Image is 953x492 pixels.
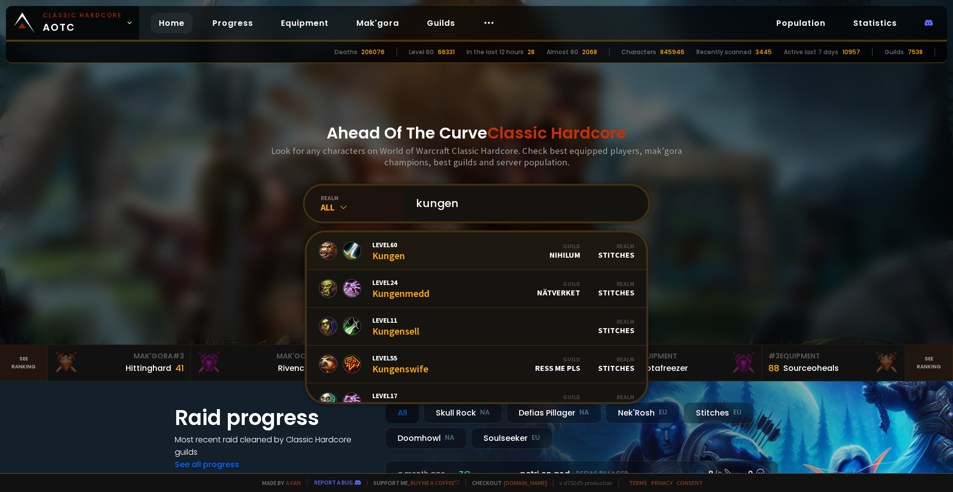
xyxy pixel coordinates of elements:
[445,433,455,443] small: NA
[905,345,953,381] a: Seeranking
[598,280,634,287] div: Realm
[175,402,373,433] h1: Raid progress
[348,13,407,33] a: Mak'gora
[372,278,429,299] div: Kungenmedd
[733,408,742,418] small: EU
[191,345,334,381] a: Mak'Gora#2Rivench100
[467,48,524,57] div: In the last 12 hours
[372,240,405,262] div: Kungen
[598,355,634,373] div: Stitches
[175,433,373,458] h4: Most recent raid cleaned by Classic Hardcore guilds
[532,433,540,443] small: EU
[606,402,680,423] div: Nek'Rosh
[372,391,432,413] div: Kungenschizo
[537,280,580,287] div: Guild
[410,186,636,221] input: Search a character...
[307,383,646,421] a: Level17KungenschizoGuildDGG HCRealmStitches
[307,270,646,308] a: Level24KungenmeddGuildNätverketRealmStitches
[552,393,580,411] div: DGG HC
[43,11,122,35] span: AOTC
[372,353,428,375] div: Kungenswife
[582,48,597,57] div: 2068
[535,355,580,363] div: Guild
[278,362,309,374] div: Rivench
[659,408,667,418] small: EU
[768,351,780,361] span: # 3
[762,345,905,381] a: #3Equipment88Sourceoheals
[677,479,703,487] a: Consent
[48,345,191,381] a: Mak'Gora#3Hittinghard41
[43,11,122,20] small: Classic Hardcore
[504,479,547,487] a: [DOMAIN_NAME]
[385,427,467,449] div: Doomhowl
[619,345,762,381] a: #2Equipment88Notafreezer
[314,479,353,486] a: Report a bug
[423,402,502,423] div: Skull Rock
[256,479,301,487] span: Made by
[598,318,634,335] div: Stitches
[419,13,463,33] a: Guilds
[549,242,580,250] div: Guild
[755,48,772,57] div: 3445
[409,48,434,57] div: Level 60
[598,355,634,363] div: Realm
[885,48,904,57] div: Guilds
[660,48,684,57] div: 845946
[175,459,239,470] a: See all progress
[487,122,626,144] span: Classic Hardcore
[784,48,838,57] div: Active last 7 days
[410,479,460,487] a: Buy me a coffee
[908,48,923,57] div: 7538
[175,361,184,375] div: 41
[537,280,580,297] div: Nätverket
[549,242,580,260] div: Nihilum
[683,402,754,423] div: Stitches
[361,48,385,57] div: 206076
[528,48,535,57] div: 28
[367,479,460,487] span: Support me,
[471,427,552,449] div: Soulseeker
[372,278,429,287] span: Level 24
[267,145,686,168] h3: Look for any characters on World of Warcraft Classic Hardcore. Check best equipped players, mak'g...
[321,194,404,202] div: realm
[372,316,419,337] div: Kungensell
[151,13,193,33] a: Home
[307,308,646,346] a: Level11KungensellRealmStitches
[54,351,184,361] div: Mak'Gora
[598,242,634,250] div: Realm
[845,13,905,33] a: Statistics
[197,351,327,361] div: Mak'Gora
[466,479,547,487] span: Checkout
[385,402,419,423] div: All
[768,351,899,361] div: Equipment
[598,242,634,260] div: Stitches
[598,393,634,401] div: Realm
[372,240,405,249] span: Level 60
[480,408,490,418] small: NA
[321,202,404,213] div: All
[552,393,580,401] div: Guild
[307,232,646,270] a: Level60KungenGuildNihilumRealmStitches
[598,318,634,325] div: Realm
[335,48,357,57] div: Deaths
[372,316,419,325] span: Level 11
[372,391,432,400] span: Level 17
[598,393,634,411] div: Stitches
[625,351,756,361] div: Equipment
[696,48,751,57] div: Recently scanned
[286,479,301,487] a: a fan
[126,362,171,374] div: Hittinghard
[438,48,455,57] div: 66331
[579,408,589,418] small: NA
[546,48,578,57] div: Almost 60
[506,402,602,423] div: Defias Pillager
[640,362,688,374] div: Notafreezer
[385,461,778,487] a: a month agozgpetri on godDefias Pillager8 /90
[842,48,860,57] div: 10957
[598,280,634,297] div: Stitches
[307,346,646,383] a: Level55KungenswifeGuildRess me plsRealmStitches
[372,353,428,362] span: Level 55
[204,13,261,33] a: Progress
[6,6,139,40] a: Classic HardcoreAOTC
[553,479,613,487] span: v. d752d5 - production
